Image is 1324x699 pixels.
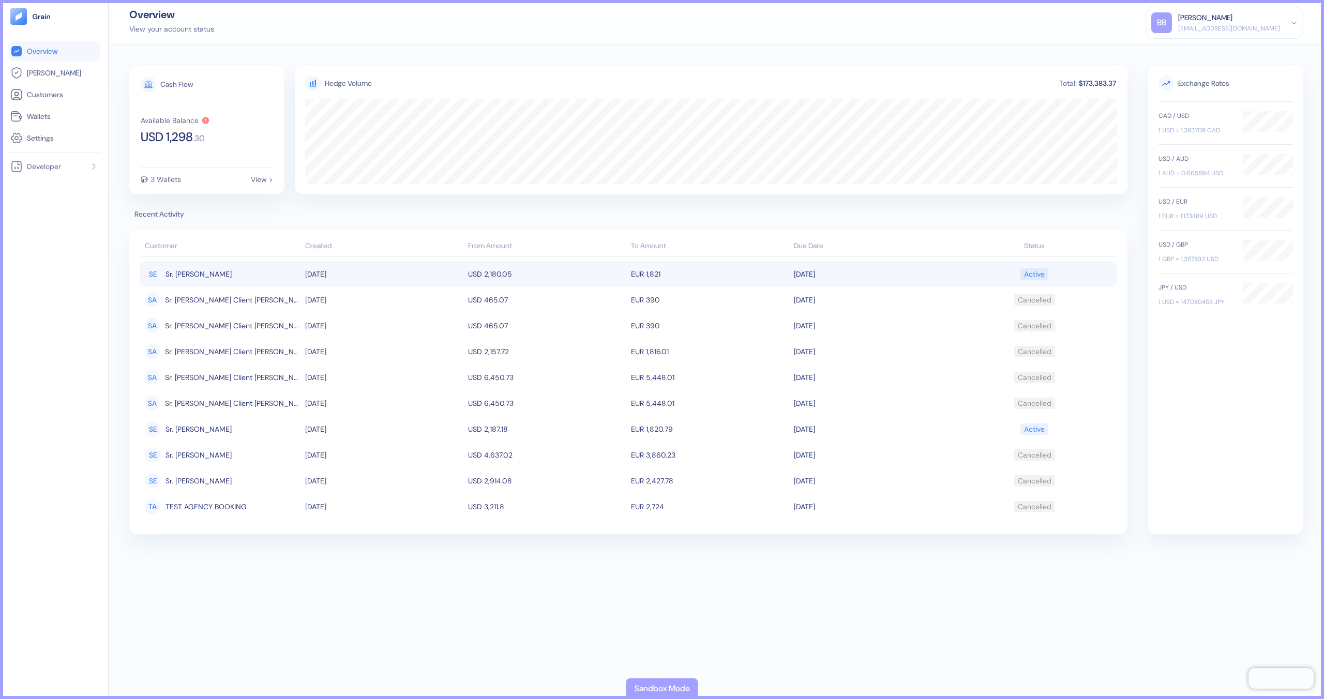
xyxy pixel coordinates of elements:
td: [DATE] [303,390,465,416]
img: logo-tablet-V2.svg [10,8,27,25]
span: Customers [27,89,63,100]
td: USD 2,914.08 [465,468,628,494]
td: EUR 5,448.01 [628,390,791,416]
div: USD / GBP [1158,240,1233,249]
div: Status [957,240,1112,251]
td: [DATE] [303,261,465,287]
a: Wallets [10,110,98,123]
div: Hedge Volume [325,78,372,89]
div: Sandbox Mode [635,682,690,695]
a: Customers [10,88,98,101]
div: SA [145,396,160,411]
td: USD 2,180.05 [465,261,628,287]
td: [DATE] [303,494,465,520]
span: Sr. Alejandro Client Perez [165,291,300,309]
div: 1 USD = 147.080453 JPY [1158,297,1233,307]
div: TA [145,499,160,514]
span: Sr. Elier Perez [165,420,232,438]
div: Overview [129,9,214,20]
td: [DATE] [303,442,465,468]
td: EUR 2,724 [628,494,791,520]
th: Created [303,236,465,257]
div: SA [145,370,160,385]
td: EUR 390 [628,287,791,313]
td: EUR 3,860.23 [628,442,791,468]
td: [DATE] [791,468,954,494]
div: Cancelled [1018,317,1051,335]
div: SA [145,292,160,308]
td: [DATE] [791,364,954,390]
span: Wallets [27,111,51,121]
div: $173,383.37 [1078,80,1117,87]
span: Sr. Alejandro Client Perez [165,394,300,412]
div: 1 AUD = 0.665894 USD [1158,169,1233,178]
div: USD / AUD [1158,154,1233,163]
th: To Amount [628,236,791,257]
div: CAD / USD [1158,111,1233,120]
th: From Amount [465,236,628,257]
span: . 30 [193,134,205,143]
div: [EMAIL_ADDRESS][DOMAIN_NAME] [1178,24,1280,33]
td: [DATE] [303,364,465,390]
td: [DATE] [303,468,465,494]
div: Cancelled [1018,446,1051,464]
div: 1 EUR = 1.173489 USD [1158,211,1233,221]
span: Developer [27,161,61,172]
td: USD 465.07 [465,287,628,313]
td: USD 6,450.73 [465,390,628,416]
td: EUR 1,820.79 [628,416,791,442]
div: Cancelled [1018,472,1051,490]
img: logo [32,13,51,20]
div: 3 Wallets [151,176,181,183]
td: EUR 5,448.01 [628,364,791,390]
div: SE [145,266,160,282]
span: Recent Activity [129,209,1127,220]
span: Sr. Alejandro Client Perez [165,317,300,335]
div: Cancelled [1018,369,1051,386]
td: EUR 1,821 [628,261,791,287]
div: JPY / USD [1158,283,1233,292]
td: [DATE] [791,287,954,313]
td: [DATE] [791,390,954,416]
div: SA [145,344,160,359]
td: [DATE] [303,416,465,442]
td: [DATE] [791,261,954,287]
div: Total: [1058,80,1078,87]
span: USD 1,298 [141,131,193,143]
div: Active [1024,265,1045,283]
td: [DATE] [303,287,465,313]
td: [DATE] [791,442,954,468]
div: SE [145,421,160,437]
th: Due Date [791,236,954,257]
span: Exchange Rates [1158,75,1293,91]
td: [DATE] [791,339,954,364]
span: Sr. Elier Perez [165,446,232,464]
span: Sr. Alejandro Client Perez [165,343,300,360]
div: USD / EUR [1158,197,1233,206]
span: Sr. Alejandro Client Perez [165,369,300,386]
td: USD 465.07 [465,313,628,339]
td: USD 6,450.73 [465,364,628,390]
div: Cash Flow [160,81,193,88]
span: Sr. Elier Perez [165,265,232,283]
div: Cancelled [1018,343,1051,360]
span: Settings [27,133,54,143]
div: Cancelled [1018,498,1051,515]
td: [DATE] [791,416,954,442]
td: USD 2,157.72 [465,339,628,364]
span: Sr. Elier Perez [165,472,232,490]
span: [PERSON_NAME] [27,68,81,78]
td: EUR 2,427.78 [628,468,791,494]
a: Overview [10,45,98,57]
div: View > [251,176,273,183]
button: Available Balance [141,116,210,125]
div: Available Balance [141,117,199,124]
td: EUR 390 [628,313,791,339]
a: [PERSON_NAME] [10,67,98,79]
span: Overview [27,46,57,56]
td: USD 2,187.18 [465,416,628,442]
div: [PERSON_NAME] [1178,12,1232,23]
iframe: Chatra live chat [1248,668,1314,689]
div: 1 GBP = 1.357832 USD [1158,254,1233,264]
th: Customer [140,236,303,257]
